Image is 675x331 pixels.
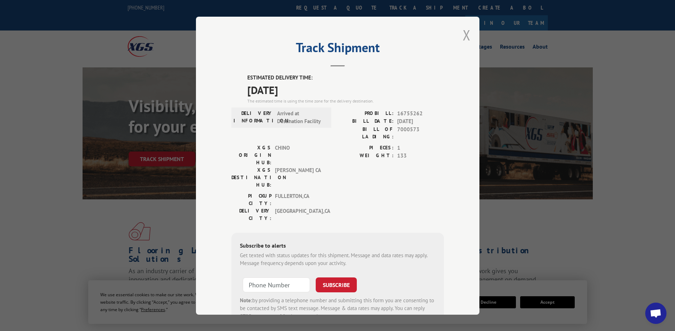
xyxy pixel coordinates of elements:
[275,192,323,207] span: FULLERTON , CA
[338,117,394,126] label: BILL DATE:
[316,277,357,292] button: SUBSCRIBE
[338,152,394,160] label: WEIGHT:
[240,297,252,303] strong: Note:
[247,74,444,82] label: ESTIMATED DELIVERY TIME:
[275,144,323,166] span: CHINO
[247,98,444,104] div: The estimated time is using the time zone for the delivery destination.
[397,109,444,117] span: 16755262
[397,152,444,160] span: 133
[275,207,323,222] span: [GEOGRAPHIC_DATA] , CA
[338,109,394,117] label: PROBILL:
[234,109,274,125] label: DELIVERY INFORMATION:
[397,117,444,126] span: [DATE]
[247,82,444,98] span: [DATE]
[231,207,271,222] label: DELIVERY CITY:
[277,109,325,125] span: Arrived at Destination Facility
[240,251,435,267] div: Get texted with status updates for this shipment. Message and data rates may apply. Message frequ...
[231,192,271,207] label: PICKUP CITY:
[240,241,435,251] div: Subscribe to alerts
[338,125,394,140] label: BILL OF LADING:
[243,277,310,292] input: Phone Number
[397,125,444,140] span: 7000573
[231,166,271,188] label: XGS DESTINATION HUB:
[231,144,271,166] label: XGS ORIGIN HUB:
[645,303,666,324] div: Open chat
[397,144,444,152] span: 1
[338,144,394,152] label: PIECES:
[275,166,323,188] span: [PERSON_NAME] CA
[240,296,435,320] div: by providing a telephone number and submitting this form you are consenting to be contacted by SM...
[231,43,444,56] h2: Track Shipment
[463,26,471,44] button: Close modal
